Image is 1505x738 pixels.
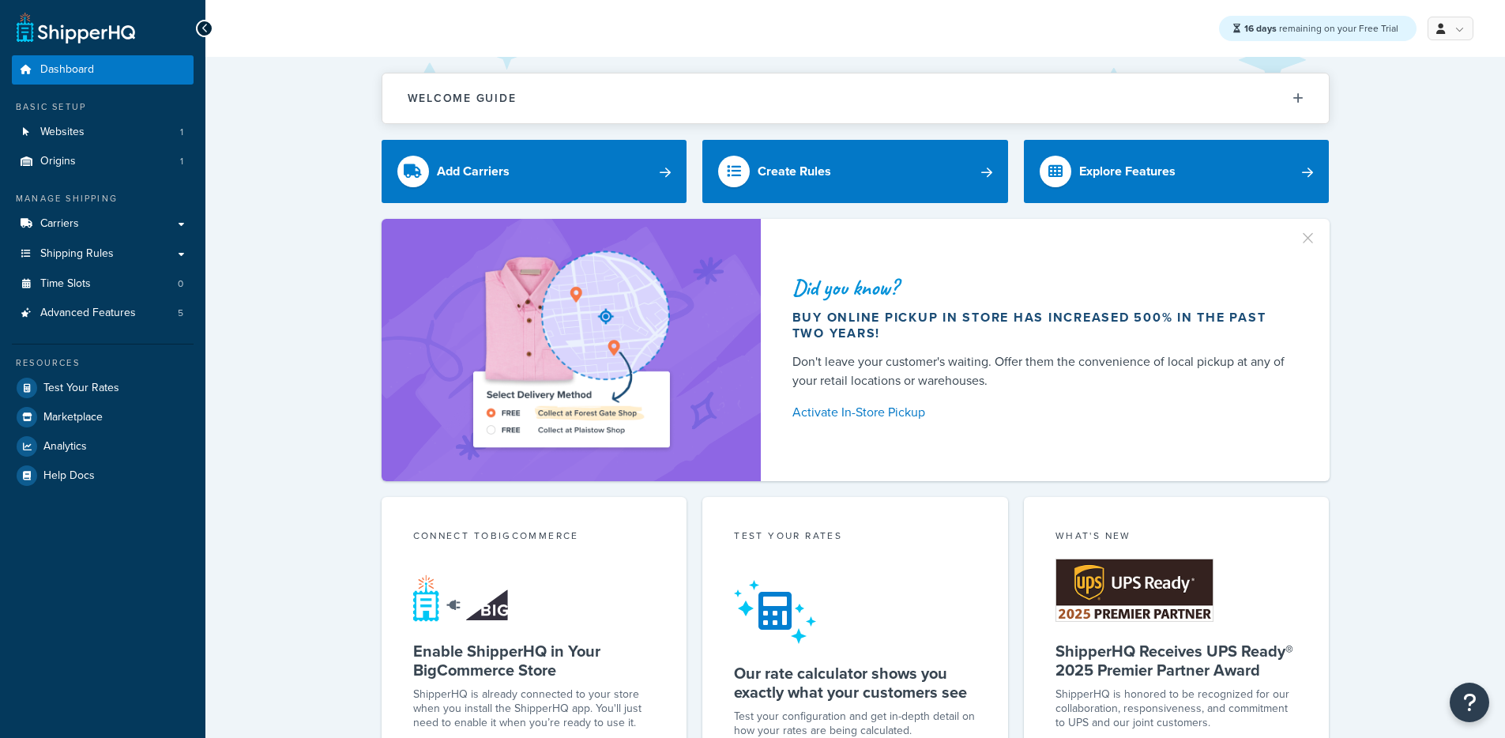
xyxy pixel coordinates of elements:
[1055,642,1298,680] h5: ShipperHQ Receives UPS Ready® 2025 Premier Partner Award
[792,352,1292,390] div: Don't leave your customer's waiting. Offer them the convenience of local pickup at any of your re...
[734,710,976,738] div: Test your configuration and get in-depth detail on how your rates are being calculated.
[180,155,183,168] span: 1
[437,160,510,183] div: Add Carriers
[1244,21,1277,36] strong: 16 days
[758,160,831,183] div: Create Rules
[43,469,95,483] span: Help Docs
[12,403,194,431] a: Marketplace
[382,73,1329,123] button: Welcome Guide
[12,147,194,176] li: Origins
[40,307,136,320] span: Advanced Features
[382,140,687,203] a: Add Carriers
[43,411,103,424] span: Marketplace
[1244,21,1398,36] span: remaining on your Free Trial
[12,461,194,490] a: Help Docs
[43,382,119,395] span: Test Your Rates
[413,529,656,547] div: Connect to BigCommerce
[12,269,194,299] li: Time Slots
[734,664,976,702] h5: Our rate calculator shows you exactly what your customers see
[1450,683,1489,722] button: Open Resource Center
[12,118,194,147] a: Websites1
[792,310,1292,341] div: Buy online pickup in store has increased 500% in the past two years!
[40,247,114,261] span: Shipping Rules
[178,307,183,320] span: 5
[12,269,194,299] a: Time Slots0
[702,140,1008,203] a: Create Rules
[12,299,194,328] li: Advanced Features
[428,243,714,457] img: ad-shirt-map-b0359fc47e01cab431d101c4b569394f6a03f54285957d908178d52f29eb9668.png
[12,55,194,85] a: Dashboard
[12,209,194,239] a: Carriers
[12,147,194,176] a: Origins1
[408,92,517,104] h2: Welcome Guide
[12,239,194,269] a: Shipping Rules
[1024,140,1330,203] a: Explore Features
[792,277,1292,299] div: Did you know?
[1055,687,1298,730] p: ShipperHQ is honored to be recognized for our collaboration, responsiveness, and commitment to UP...
[12,118,194,147] li: Websites
[43,440,87,454] span: Analytics
[413,642,656,680] h5: Enable ShipperHQ in Your BigCommerce Store
[40,217,79,231] span: Carriers
[413,574,512,622] img: connect-shq-bc-71769feb.svg
[12,299,194,328] a: Advanced Features5
[1055,529,1298,547] div: What's New
[180,126,183,139] span: 1
[12,432,194,461] a: Analytics
[40,63,94,77] span: Dashboard
[1079,160,1176,183] div: Explore Features
[413,687,656,730] p: ShipperHQ is already connected to your store when you install the ShipperHQ app. You'll just need...
[40,277,91,291] span: Time Slots
[178,277,183,291] span: 0
[12,356,194,370] div: Resources
[12,374,194,402] a: Test Your Rates
[40,126,85,139] span: Websites
[792,401,1292,424] a: Activate In-Store Pickup
[734,529,976,547] div: Test your rates
[12,100,194,114] div: Basic Setup
[40,155,76,168] span: Origins
[12,192,194,205] div: Manage Shipping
